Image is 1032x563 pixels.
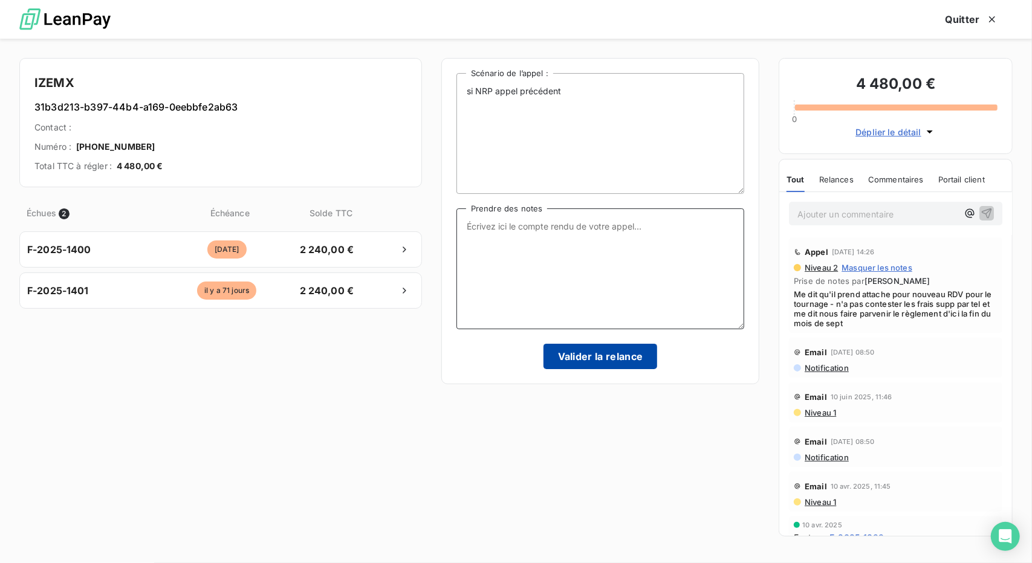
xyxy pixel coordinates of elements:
[831,349,875,356] span: [DATE] 08:50
[805,347,827,357] span: Email
[544,344,658,369] button: Valider la relance
[117,160,163,172] span: 4 480,00 €
[803,363,849,373] span: Notification
[207,240,247,259] span: [DATE]
[27,242,91,257] span: F-2025-1400
[59,208,70,219] span: 2
[852,125,940,139] button: Déplier le détail
[855,126,921,138] span: Déplier le détail
[842,263,912,272] span: Masquer les notes
[299,207,363,219] span: Solde TTC
[819,175,854,184] span: Relances
[831,483,891,490] span: 10 avr. 2025, 11:45
[938,175,985,184] span: Portail client
[794,73,998,97] h3: 4 480,00 €
[805,392,827,402] span: Email
[19,3,111,36] img: logo LeanPay
[803,263,838,272] span: Niveau 2
[34,73,407,92] h4: IZEMX
[803,408,836,417] span: Niveau 1
[34,141,71,153] span: Numéro :
[163,207,296,219] span: Échéance
[805,437,827,446] span: Email
[803,452,849,462] span: Notification
[832,248,875,256] span: [DATE] 14:26
[794,289,998,328] span: Me dit qu'il prend attache pour nouveau RDV pour le tournage - n'a pas contester les frais supp p...
[865,276,930,286] span: [PERSON_NAME]
[27,207,56,219] span: Échues
[831,438,875,445] span: [DATE] 08:50
[295,283,359,298] span: 2 240,00 €
[794,276,998,286] span: Prise de notes par
[197,281,256,300] span: il y a 71 jours
[787,175,805,184] span: Tout
[76,141,155,153] span: [PHONE_NUMBER]
[456,73,744,194] textarea: si NRP appel précédent
[802,521,842,529] span: 10 avr. 2025
[27,283,89,298] span: F-2025-1401
[794,531,827,544] span: Facture :
[803,497,836,507] span: Niveau 1
[868,175,924,184] span: Commentaires
[792,114,797,124] span: 0
[805,247,828,257] span: Appel
[991,522,1020,551] div: Open Intercom Messenger
[805,481,827,491] span: Email
[34,121,71,134] span: Contact :
[829,531,884,544] span: F-2025-1399
[931,7,1013,32] button: Quitter
[34,100,407,114] h6: 31b3d213-b397-44b4-a169-0eebbfe2ab63
[295,242,359,257] span: 2 240,00 €
[831,393,892,401] span: 10 juin 2025, 11:46
[34,160,112,172] span: Total TTC à régler :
